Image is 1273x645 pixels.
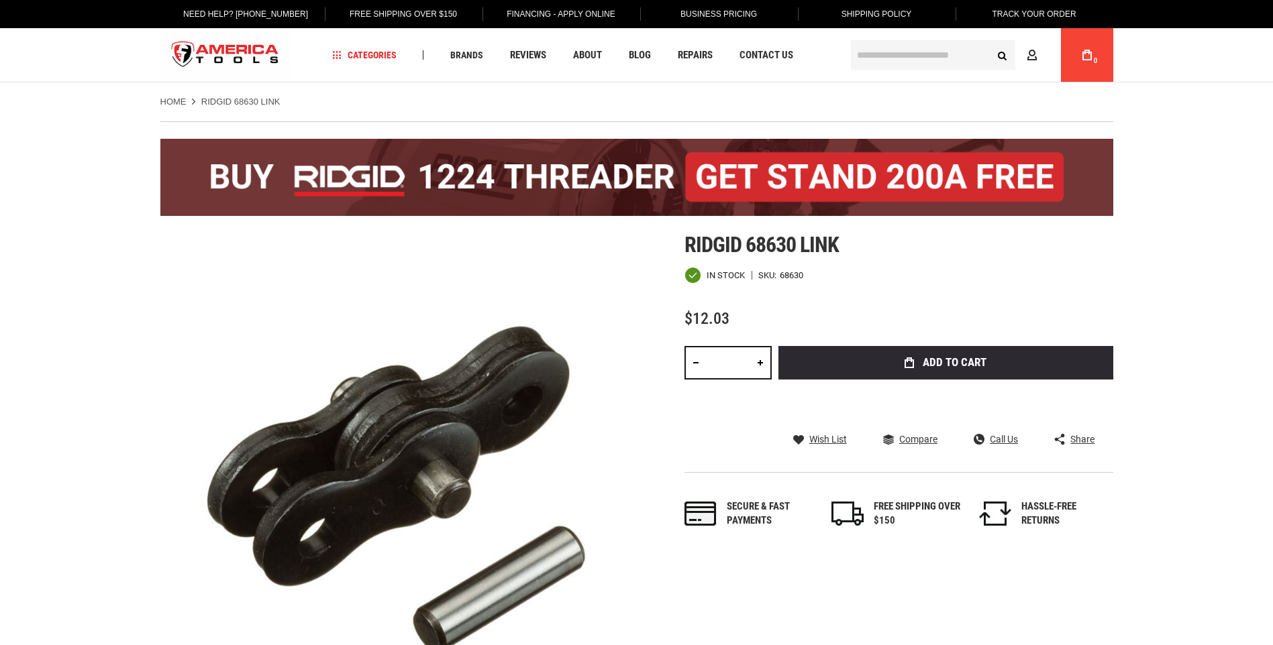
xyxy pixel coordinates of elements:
[504,46,552,64] a: Reviews
[684,232,839,257] span: Ridgid 68630 link
[793,433,847,445] a: Wish List
[684,502,717,526] img: payments
[160,96,187,108] a: Home
[1021,500,1109,528] div: HASSLE-FREE RETURNS
[450,50,483,60] span: Brands
[842,9,912,19] span: Shipping Policy
[979,502,1011,526] img: returns
[678,50,713,60] span: Repairs
[1070,434,1094,444] span: Share
[758,271,780,280] strong: SKU
[684,267,745,284] div: Availability
[160,30,291,80] img: America Tools
[623,46,657,64] a: Blog
[1074,28,1100,82] a: 0
[160,139,1113,216] img: BOGO: Buy the RIDGID® 1224 Threader (26092), get the 92467 200A Stand FREE!
[974,433,1018,445] a: Call Us
[1094,57,1098,64] span: 0
[672,46,719,64] a: Repairs
[567,46,608,64] a: About
[809,434,847,444] span: Wish List
[510,50,546,60] span: Reviews
[883,433,937,445] a: Compare
[332,50,397,60] span: Categories
[201,97,281,107] strong: RIDGID 68630 LINK
[899,434,937,444] span: Compare
[990,434,1018,444] span: Call Us
[740,50,793,60] span: Contact Us
[160,30,291,80] a: store logo
[326,46,403,64] a: Categories
[778,346,1113,379] button: Add to Cart
[990,42,1015,68] button: Search
[573,50,602,60] span: About
[727,500,814,528] div: Secure & fast payments
[733,46,799,64] a: Contact Us
[874,500,961,528] div: FREE SHIPPING OVER $150
[776,384,1116,422] iframe: Secure express checkout frame
[444,46,489,64] a: Brands
[831,502,864,526] img: shipping
[684,309,729,328] span: $12.03
[629,50,651,60] span: Blog
[780,271,803,280] div: 68630
[923,357,986,368] span: Add to Cart
[707,271,745,280] span: In stock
